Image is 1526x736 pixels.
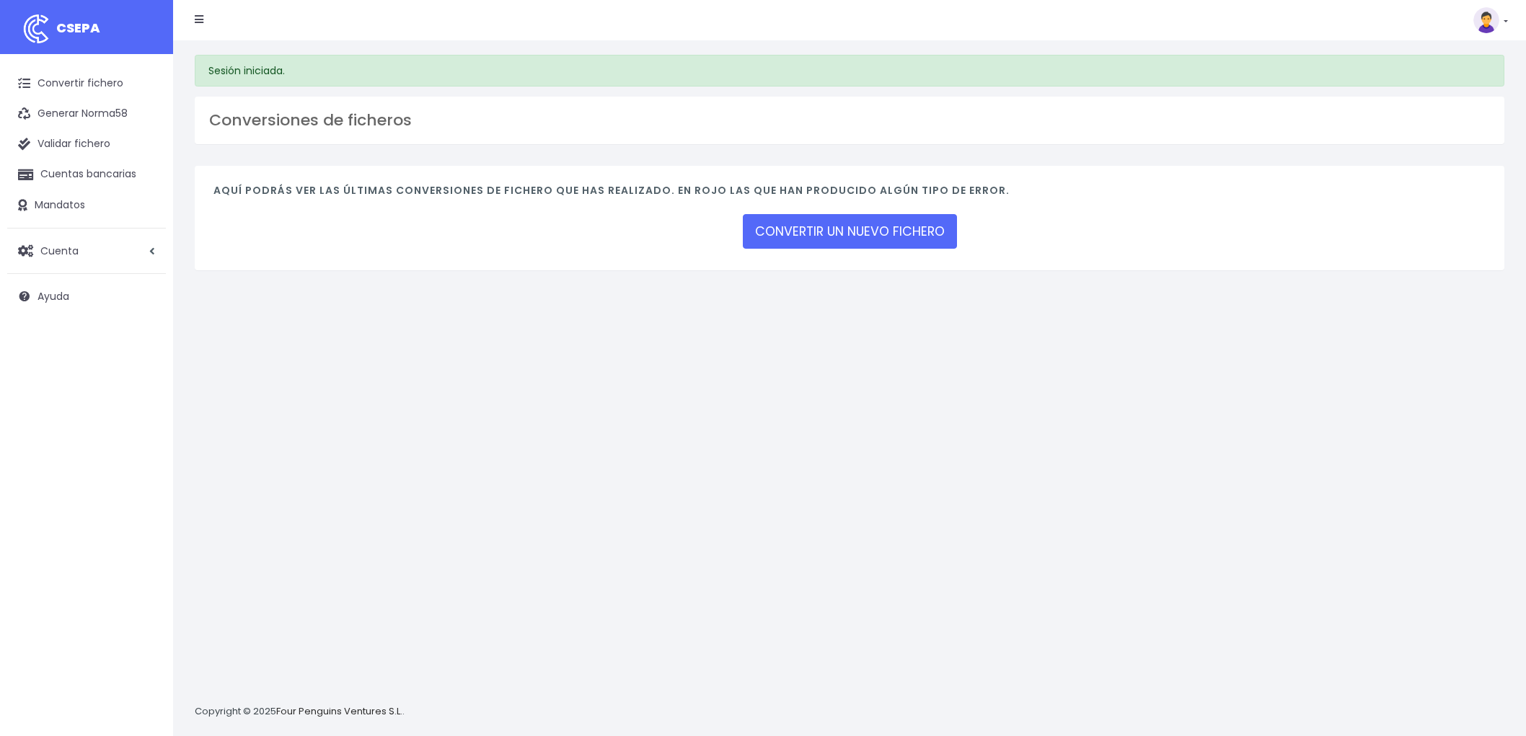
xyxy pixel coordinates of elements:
img: profile [1473,7,1499,33]
a: Validar fichero [7,129,166,159]
a: Convertir fichero [7,68,166,99]
span: Cuenta [40,243,79,257]
h4: Aquí podrás ver las últimas conversiones de fichero que has realizado. En rojo las que han produc... [213,185,1486,204]
span: CSEPA [56,19,100,37]
a: Ayuda [7,281,166,311]
a: Mandatos [7,190,166,221]
a: Generar Norma58 [7,99,166,129]
a: Cuenta [7,236,166,266]
span: Ayuda [38,289,69,303]
a: Four Penguins Ventures S.L. [276,704,402,718]
a: Cuentas bancarias [7,159,166,190]
div: Sesión iniciada. [195,55,1504,87]
p: Copyright © 2025 . [195,704,405,719]
h3: Conversiones de ficheros [209,111,1490,130]
img: logo [18,11,54,47]
a: CONVERTIR UN NUEVO FICHERO [743,214,957,249]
